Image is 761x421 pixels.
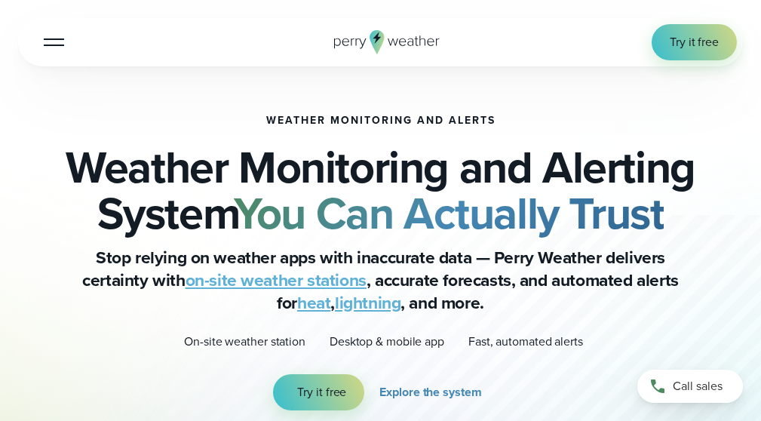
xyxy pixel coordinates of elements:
span: Try it free [297,383,346,401]
p: On-site weather station [184,333,305,351]
a: Explore the system [379,374,487,410]
a: lightning [335,290,400,315]
span: Call sales [673,377,723,395]
h2: Weather Monitoring and Alerting System [18,145,743,237]
span: Explore the system [379,383,481,401]
a: Try it free [273,374,364,410]
p: Fast, automated alerts [468,333,583,351]
p: Desktop & mobile app [330,333,444,351]
a: on-site weather stations [186,267,367,293]
h1: Weather Monitoring and Alerts [266,115,496,127]
a: heat [297,290,330,315]
a: Try it free [652,24,737,60]
span: Try it free [670,33,719,51]
strong: You Can Actually Trust [234,180,664,247]
p: Stop relying on weather apps with inaccurate data — Perry Weather delivers certainty with , accur... [79,246,683,315]
a: Call sales [637,370,743,403]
